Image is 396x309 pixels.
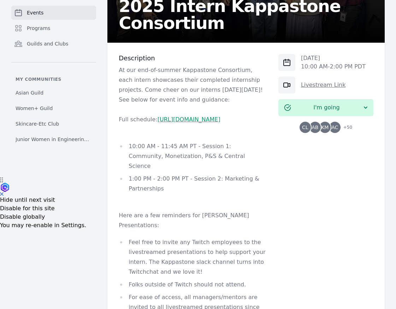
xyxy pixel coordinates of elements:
[291,103,362,112] span: I'm going
[301,54,366,62] p: [DATE]
[158,116,220,123] a: [URL][DOMAIN_NAME]
[27,25,50,32] span: Programs
[119,141,267,171] li: 10:00 AM - 11:45 AM PT - Session 1: Community, Monetization, P&S & Central Science
[11,102,96,115] a: Women+ Guild
[11,21,96,35] a: Programs
[331,125,338,130] span: AC
[11,6,96,20] a: Events
[27,9,43,16] span: Events
[278,99,373,116] button: I'm going
[11,77,96,82] p: My communities
[302,125,308,130] span: CL
[301,62,366,71] p: 10:00 AM - 2:00 PM PDT
[119,95,267,105] p: See below for event info and guidance:
[11,37,96,51] a: Guilds and Clubs
[119,174,267,194] li: 1:00 PM - 2:00 PM PT - Session 2: Marketing & Partnerships
[11,117,96,130] a: Skincare-Etc Club
[11,6,96,146] nav: Sidebar
[339,123,352,133] span: + 50
[16,105,53,112] span: Women+ Guild
[301,81,346,88] a: Livestream Link
[119,237,267,277] li: Feel free to invite any Twitch employees to the livestreamed presentations to help support your i...
[16,89,43,96] span: Asian Guild
[16,120,59,127] span: Skincare-Etc Club
[11,133,96,146] a: Junior Women in Engineering Club
[11,86,96,99] a: Asian Guild
[119,211,267,230] p: Here are a few reminders for [PERSON_NAME] Presentations:
[119,54,267,62] h3: Description
[16,136,92,143] span: Junior Women in Engineering Club
[119,280,267,290] li: Folks outside of Twitch should not attend.
[119,115,267,125] p: Full schedule:
[321,125,329,130] span: KM
[27,40,69,47] span: Guilds and Clubs
[312,125,318,130] span: AB
[119,65,267,95] p: At our end-of-summer Kappastone Consortium, each intern showcases their completed internship proj...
